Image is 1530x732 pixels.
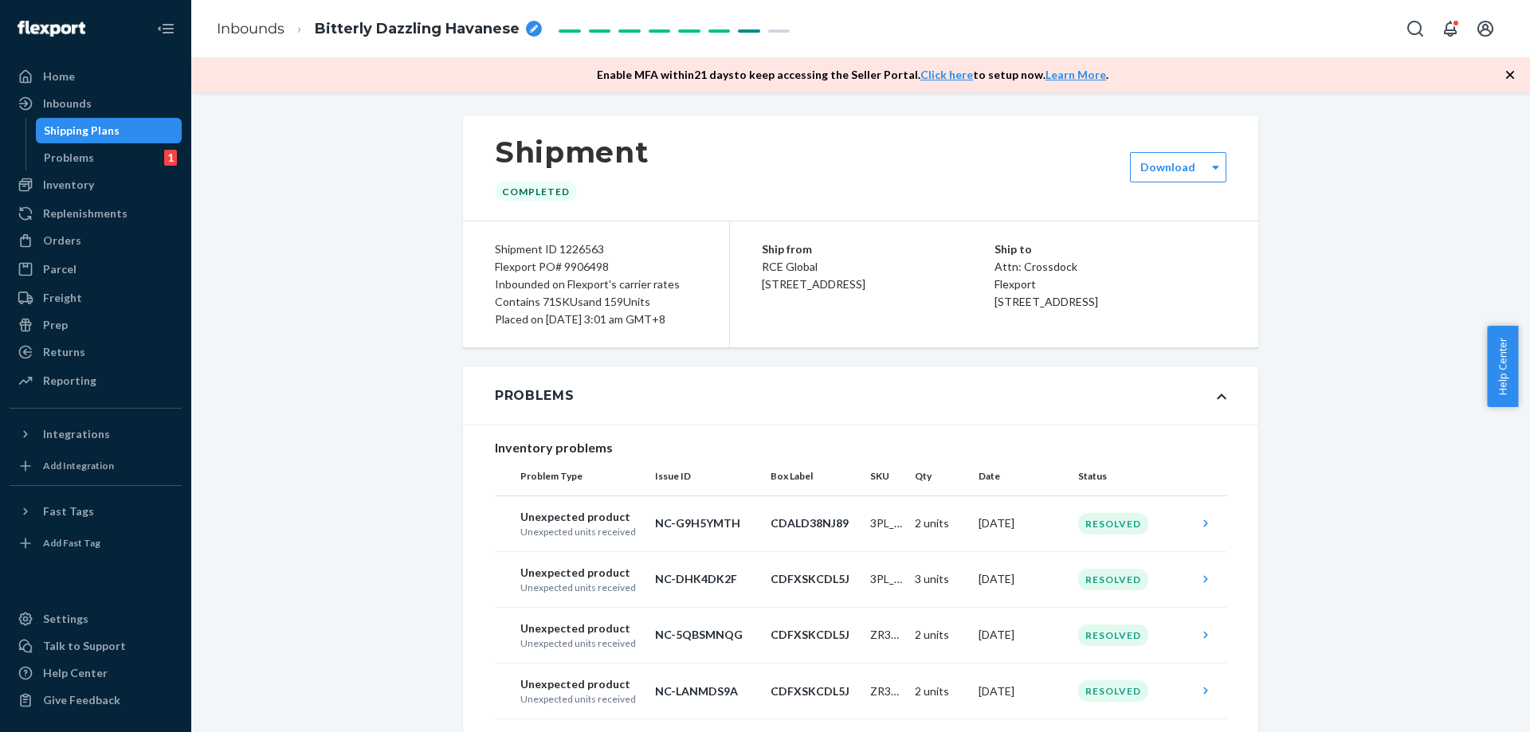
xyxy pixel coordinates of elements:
[655,683,758,699] p: NC-LANMDS9A
[908,607,972,663] td: 2 units
[520,676,642,692] p: Unexpected product
[495,182,577,202] div: Completed
[43,503,94,519] div: Fast Tags
[18,21,85,37] img: Flexport logo
[10,606,182,632] a: Settings
[495,311,697,328] div: Placed on [DATE] 3:01 am GMT+8
[1399,13,1431,45] button: Open Search Box
[864,495,908,551] td: 3PL_ZR4990_A_Night_Men_EDP_1x_100ML
[36,145,182,170] a: Problems1
[150,13,182,45] button: Close Navigation
[994,241,1227,258] p: Ship to
[972,495,1072,551] td: [DATE]
[43,459,114,472] div: Add Integration
[43,177,94,193] div: Inventory
[771,683,857,699] p: CDFXSKCDL5J
[43,426,110,442] div: Integrations
[1078,569,1148,590] div: Resolved
[520,636,642,650] p: Unexpected units received
[1487,326,1518,407] button: Help Center
[1078,624,1148,646] div: Resolved
[495,135,649,169] h1: Shipment
[597,67,1108,83] p: Enable MFA within 21 days to keep accessing the Seller Portal. to setup now. .
[864,663,908,719] td: ZR3590_Bold_Blossom_EDP_1x_100ML
[10,499,182,524] button: Fast Tags
[43,611,88,627] div: Settings
[10,339,182,365] a: Returns
[649,457,764,495] th: Issue ID
[1078,680,1148,702] div: Resolved
[1469,13,1501,45] button: Open account menu
[520,525,642,538] p: Unexpected units received
[1434,13,1466,45] button: Open notifications
[771,627,857,643] p: CDFXSKCDL5J
[994,276,1227,293] p: Flexport
[495,386,575,405] div: Problems
[771,515,857,531] p: CDALD38NJ89
[10,201,182,226] a: Replenishments
[10,64,182,89] a: Home
[43,69,75,84] div: Home
[994,258,1227,276] p: Attn: Crossdock
[44,123,120,139] div: Shipping Plans
[10,312,182,338] a: Prep
[43,665,108,681] div: Help Center
[10,687,182,713] button: Give Feedback
[495,258,697,276] div: Flexport PO# 9906498
[520,692,642,706] p: Unexpected units received
[908,663,972,719] td: 2 units
[762,241,994,258] p: Ship from
[10,256,182,282] a: Parcel
[1140,159,1195,175] label: Download
[495,276,697,293] div: Inbounded on Flexport's carrier rates
[10,91,182,116] a: Inbounds
[164,150,177,166] div: 1
[520,620,642,636] p: Unexpected product
[10,228,182,253] a: Orders
[972,551,1072,607] td: [DATE]
[10,660,182,686] a: Help Center
[10,453,182,479] a: Add Integration
[10,285,182,311] a: Freight
[10,172,182,198] a: Inventory
[972,663,1072,719] td: [DATE]
[495,438,1226,457] div: Inventory problems
[43,206,127,221] div: Replenishments
[520,581,642,594] p: Unexpected units received
[1045,68,1106,81] a: Learn More
[43,692,120,708] div: Give Feedback
[972,457,1072,495] th: Date
[495,293,697,311] div: Contains 71 SKUs and 159 Units
[44,150,94,166] div: Problems
[1072,457,1191,495] th: Status
[520,565,642,581] p: Unexpected product
[10,421,182,447] button: Integrations
[972,607,1072,663] td: [DATE]
[43,638,126,654] div: Talk to Support
[864,551,908,607] td: 3PL_ZR2290_ManBlueTemptationEDP_1x_60ML
[764,457,864,495] th: Box Label
[1078,513,1148,534] div: Resolved
[762,260,865,291] span: RCE Global [STREET_ADDRESS]
[10,633,182,659] a: Talk to Support
[994,295,1098,308] span: [STREET_ADDRESS]
[908,457,972,495] th: Qty
[655,515,758,531] p: NC-G9H5YMTH
[43,344,85,360] div: Returns
[864,457,908,495] th: SKU
[43,373,96,389] div: Reporting
[43,233,81,249] div: Orders
[920,68,973,81] a: Click here
[864,607,908,663] td: ZR3590_Sunlight_Bouquet_EDP_1x_100ML
[908,551,972,607] td: 3 units
[204,6,555,53] ol: breadcrumbs
[43,96,92,112] div: Inbounds
[771,571,857,587] p: CDFXSKCDL5J
[43,317,68,333] div: Prep
[315,19,520,40] span: Bitterly Dazzling Havanese
[908,495,972,551] td: 2 units
[10,530,182,556] a: Add Fast Tag
[655,571,758,587] p: NC-DHK4DK2F
[43,290,82,306] div: Freight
